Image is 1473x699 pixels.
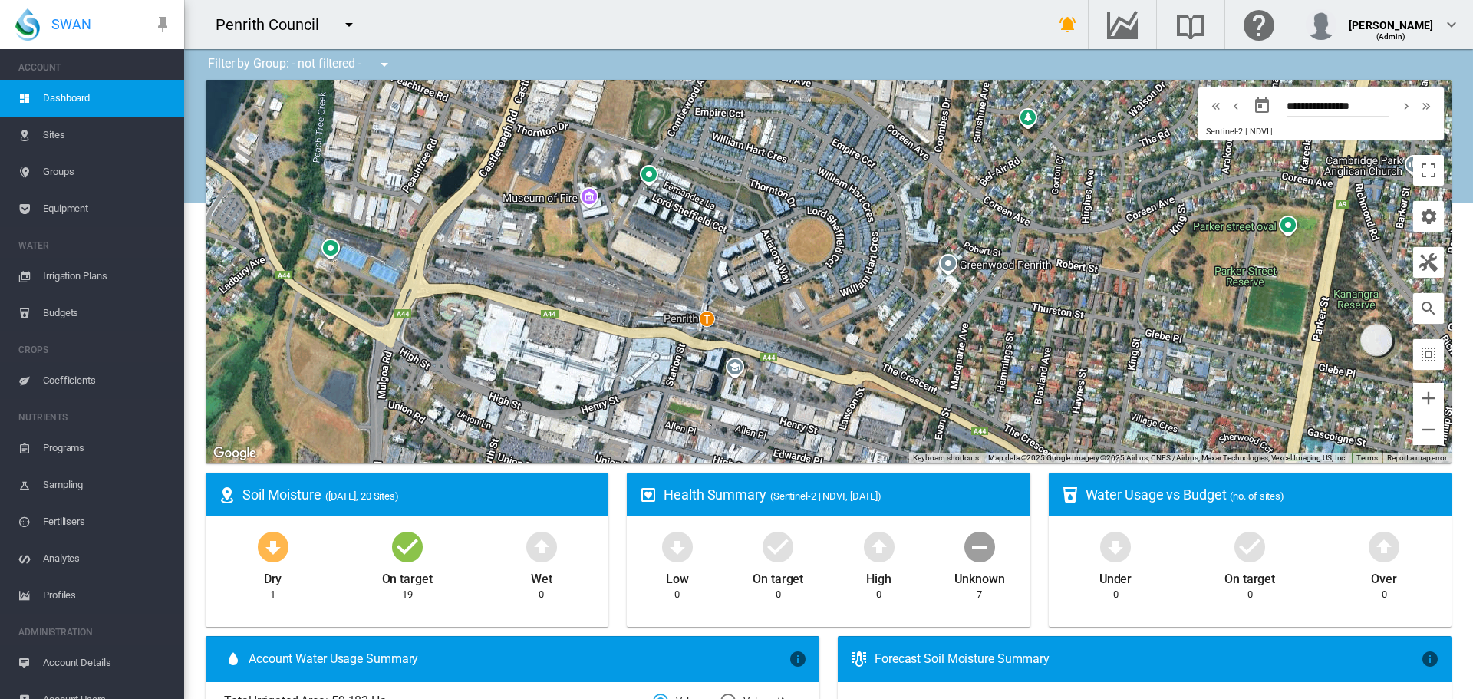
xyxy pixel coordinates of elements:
img: SWAN-Landscape-Logo-Colour-drop.png [15,8,40,41]
button: icon-magnify [1413,293,1444,324]
div: Dry [264,565,282,588]
button: Zoom in [1413,383,1444,414]
md-icon: Click here for help [1241,15,1277,34]
span: Programs [43,430,172,467]
div: Health Summary [664,485,1017,504]
div: Water Usage vs Budget [1086,485,1439,504]
div: 0 [674,588,680,602]
span: Irrigation Plans [43,258,172,295]
md-icon: icon-arrow-up-bold-circle [1366,528,1402,565]
div: Filter by Group: - not filtered - [196,49,404,80]
md-icon: icon-chevron-right [1398,97,1415,115]
md-icon: icon-chevron-down [1442,15,1461,34]
div: 19 [402,588,413,602]
md-icon: icon-checkbox-marked-circle [1231,528,1268,565]
div: On target [753,565,803,588]
button: Toggle fullscreen view [1413,155,1444,186]
div: 7 [977,588,982,602]
md-icon: icon-information [1421,650,1439,668]
button: Keyboard shortcuts [913,453,979,463]
span: Profiles [43,577,172,614]
button: icon-chevron-right [1396,97,1416,115]
span: Sites [43,117,172,153]
img: profile.jpg [1306,9,1336,40]
div: 0 [1247,588,1253,602]
md-icon: icon-menu-down [375,55,394,74]
button: md-calendar [1247,91,1277,121]
div: 0 [876,588,881,602]
md-icon: icon-menu-down [340,15,358,34]
md-icon: icon-cog [1419,207,1438,226]
button: icon-chevron-double-left [1206,97,1226,115]
md-icon: icon-information [789,650,807,668]
span: Budgets [43,295,172,331]
a: Terms [1356,453,1378,462]
span: (no. of sites) [1230,490,1284,502]
md-icon: icon-arrow-down-bold-circle [255,528,292,565]
span: Sampling [43,467,172,503]
button: Zoom out [1413,414,1444,445]
span: SWAN [51,15,91,34]
button: icon-cog [1413,201,1444,232]
md-icon: icon-minus-circle [961,528,998,565]
span: (Admin) [1376,32,1406,41]
span: WATER [18,233,172,258]
img: Google [209,443,260,463]
div: 1 [270,588,275,602]
a: Report a map error [1387,453,1447,462]
md-icon: icon-thermometer-lines [850,650,868,668]
button: icon-menu-down [334,9,364,40]
span: NUTRIENTS [18,405,172,430]
span: ACCOUNT [18,55,172,80]
div: On target [1224,565,1275,588]
button: icon-chevron-double-right [1416,97,1436,115]
span: Sentinel-2 | NDVI [1206,127,1268,137]
div: Unknown [954,565,1004,588]
md-icon: icon-select-all [1419,345,1438,364]
md-icon: icon-chevron-left [1227,97,1244,115]
span: Groups [43,153,172,190]
span: Account Details [43,645,172,681]
div: Over [1371,565,1397,588]
div: High [866,565,891,588]
md-icon: Go to the Data Hub [1104,15,1141,34]
md-icon: icon-checkbox-marked-circle [389,528,426,565]
span: Coefficients [43,362,172,399]
span: Analytes [43,540,172,577]
md-icon: icon-chevron-double-left [1208,97,1224,115]
md-icon: icon-magnify [1419,299,1438,318]
div: Low [666,565,689,588]
md-icon: icon-arrow-up-bold-circle [861,528,898,565]
md-icon: icon-pin [153,15,172,34]
span: ([DATE], 20 Sites) [325,490,399,502]
div: 0 [1382,588,1387,602]
md-icon: icon-arrow-down-bold-circle [1097,528,1134,565]
div: Penrith Council [216,14,333,35]
a: Open this area in Google Maps (opens a new window) [209,443,260,463]
md-icon: icon-chevron-double-right [1418,97,1435,115]
div: Soil Moisture [242,485,596,504]
button: icon-menu-down [369,49,400,80]
span: (Sentinel-2 | NDVI, [DATE]) [770,490,881,502]
span: Dashboard [43,80,172,117]
div: 0 [776,588,781,602]
md-icon: icon-checkbox-marked-circle [760,528,796,565]
md-icon: icon-heart-box-outline [639,486,657,504]
button: icon-bell-ring [1053,9,1083,40]
div: Wet [531,565,552,588]
span: CROPS [18,338,172,362]
md-icon: icon-bell-ring [1059,15,1077,34]
md-icon: icon-cup-water [1061,486,1079,504]
span: Fertilisers [43,503,172,540]
md-icon: Search the knowledge base [1172,15,1209,34]
button: icon-select-all [1413,339,1444,370]
md-icon: icon-water [224,650,242,668]
div: [PERSON_NAME] [1349,12,1433,27]
div: 0 [539,588,544,602]
div: Forecast Soil Moisture Summary [875,651,1421,668]
div: 0 [1113,588,1119,602]
span: Equipment [43,190,172,227]
md-icon: icon-arrow-up-bold-circle [523,528,560,565]
md-icon: icon-arrow-down-bold-circle [659,528,696,565]
span: Account Water Usage Summary [249,651,789,668]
